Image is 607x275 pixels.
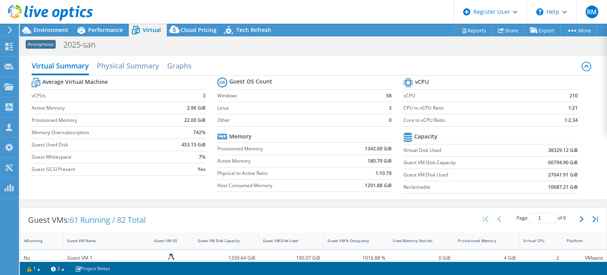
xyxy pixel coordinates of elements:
div: IsRunning [24,238,50,243]
label: Provisioned Memory [32,116,164,124]
label: Guest Used Disk [32,141,164,149]
b: 1291.88 GiB [365,182,392,190]
span: Anonymous [26,40,56,49]
b: 7% [199,153,205,161]
div: 1339.64 GiB [198,254,255,262]
b: 22.00 GiB [184,116,205,124]
div: Guest VM Disk Capacity [198,238,246,243]
a: Project Notes [70,264,116,273]
label: Active Memory [32,104,164,112]
div: 4 GiB [458,254,516,262]
span: Environment [34,26,68,34]
label: CPU to vCPU Ratio [403,104,538,112]
label: Guest VM Disk Capacity [403,159,517,167]
span: RM [586,6,598,18]
b: 58 [386,92,392,100]
div: Used Memory (Active) [393,238,441,243]
a: Share [492,24,524,36]
b: 27641.91 GiB [548,171,578,179]
label: Core to vCPU Ratio [403,116,538,124]
b: Capacity [414,133,437,140]
label: vCPUs [32,92,164,100]
label: Windows [217,92,375,100]
input: jump to page [529,213,556,223]
a: Export [524,24,561,36]
label: Active Memory [217,157,337,165]
label: Guest iSCSI Present [32,165,164,173]
b: 1:2.34 [564,116,578,124]
span: Page of [517,213,566,223]
span: 61 Running / 82 Total [70,214,146,225]
b: 0 [389,116,392,124]
h2: Virtual Summary [32,58,89,75]
b: 1:21 [568,104,578,112]
b: 1:10.79 [375,169,392,177]
div: 1016.88 % [328,254,385,262]
b: Guest OS Count [229,78,272,85]
div: Guest VM OS [154,238,181,243]
div: Virtual CPU [523,238,550,243]
b: Memory [229,133,252,140]
label: Guest Whitespace [32,153,164,161]
span: Tech Refresh [236,26,271,34]
label: Reclaimable [403,183,517,191]
div: Guest VM Disk Used [263,238,311,243]
label: Virtual Disk Used [403,146,517,154]
b: 10687.21 GiB [548,183,578,191]
b: 453.15 GiB [181,141,205,149]
div: 190.07 GiB [263,254,320,262]
a: Reports [454,24,492,36]
div: No [24,254,60,262]
h1: 2025-san [60,40,108,49]
div: Guest VMs: [20,208,154,232]
h2: Physical Summary [97,58,159,74]
div: 0 GiB [393,254,451,262]
b: 2.96 GiB [187,104,205,112]
div: Provisioned Memory [458,238,506,243]
label: Memory Oversubscription [32,129,164,137]
label: Physical to Active Ratio [217,169,337,177]
label: Host Consumed Memory [217,182,337,190]
div: Guest VM 1 [67,254,147,262]
label: vCPU [403,92,538,100]
span: Cloud Pricing [181,26,217,34]
b: 38329.12 GiB [548,146,578,154]
b: Average Virtual Machine [42,78,108,86]
div: Guest VM Name [67,238,137,243]
b: Yes [198,165,205,173]
b: 742% [193,129,205,137]
svg: \n [536,8,543,15]
span: Virtual [143,26,161,34]
b: 60794.90 GiB [548,159,578,167]
div: Guest VM % Occupancy [328,238,376,243]
a: More [560,24,597,36]
label: Other [217,116,375,124]
label: Guest VM Disk Used [403,171,517,179]
span: 6 [563,214,566,221]
b: 180.79 GiB [368,157,392,165]
a: 2 [45,264,70,273]
label: Provisioned Memory [217,145,337,153]
b: 1342.00 GiB [365,145,392,153]
div: Platform [567,238,594,243]
b: 210 [569,92,578,100]
b: 3 [203,92,205,100]
div: VMware [567,254,603,262]
h2: Graphs [167,58,192,74]
a: 1 [21,264,46,273]
span: Performance [88,26,123,34]
b: vCPU [415,78,429,86]
div: 2 [523,254,559,262]
label: Linux [217,104,375,112]
b: 3 [389,104,392,112]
